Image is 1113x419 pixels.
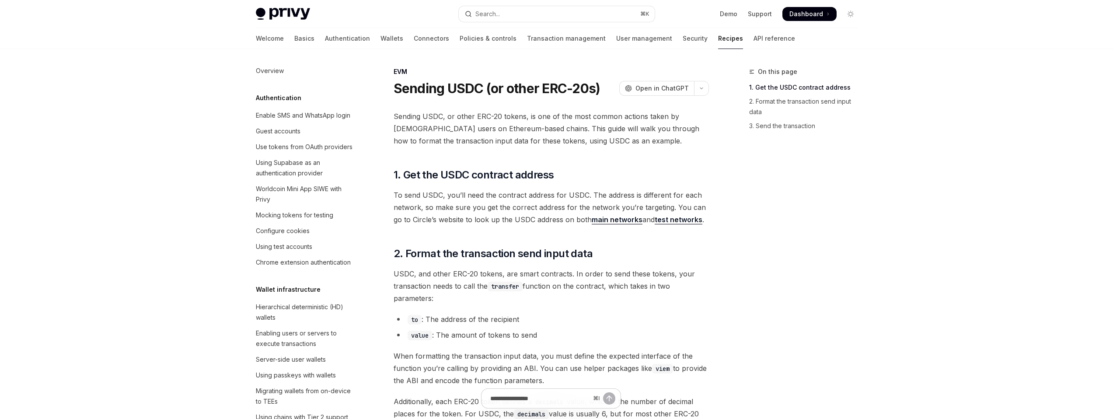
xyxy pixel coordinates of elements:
div: Using Supabase as an authentication provider [256,157,356,178]
a: Security [683,28,708,49]
a: Welcome [256,28,284,49]
a: Enabling users or servers to execute transactions [249,325,361,352]
a: Guest accounts [249,123,361,139]
button: Send message [603,392,615,405]
div: Mocking tokens for testing [256,210,333,220]
button: Open search [459,6,655,22]
a: Worldcoin Mini App SIWE with Privy [249,181,361,207]
a: Configure cookies [249,223,361,239]
div: Configure cookies [256,226,310,236]
a: Using Supabase as an authentication provider [249,155,361,181]
button: Toggle dark mode [844,7,858,21]
a: Mocking tokens for testing [249,207,361,223]
li: : The address of the recipient [394,313,709,325]
a: Use tokens from OAuth providers [249,139,361,155]
div: Hierarchical deterministic (HD) wallets [256,302,356,323]
span: Sending USDC, or other ERC-20 tokens, is one of the most common actions taken by [DEMOGRAPHIC_DAT... [394,110,709,147]
span: USDC, and other ERC-20 tokens, are smart contracts. In order to send these tokens, your transacti... [394,268,709,304]
a: Using test accounts [249,239,361,255]
div: Chrome extension authentication [256,257,351,268]
div: Using test accounts [256,241,312,252]
a: test networks [655,215,702,224]
a: Support [748,10,772,18]
a: API reference [754,28,795,49]
input: Ask a question... [490,389,590,408]
div: Overview [256,66,284,76]
div: Guest accounts [256,126,300,136]
span: Open in ChatGPT [635,84,689,93]
span: ⌘ K [640,10,649,17]
h5: Authentication [256,93,301,103]
a: 2. Format the transaction send input data [749,94,865,119]
a: main networks [592,215,642,224]
code: transfer [488,282,523,291]
code: to [408,315,422,325]
a: Dashboard [782,7,837,21]
a: 1. Get the USDC contract address [749,80,865,94]
div: Enable SMS and WhatsApp login [256,110,350,121]
a: Connectors [414,28,449,49]
a: Chrome extension authentication [249,255,361,270]
code: viem [652,364,673,374]
a: Enable SMS and WhatsApp login [249,108,361,123]
code: value [408,331,432,340]
a: Recipes [718,28,743,49]
span: On this page [758,66,797,77]
h1: Sending USDC (or other ERC-20s) [394,80,600,96]
a: Transaction management [527,28,606,49]
a: Migrating wallets from on-device to TEEs [249,383,361,409]
a: Authentication [325,28,370,49]
div: EVM [394,67,709,76]
span: To send USDC, you’ll need the contract address for USDC. The address is different for each networ... [394,189,709,226]
a: Overview [249,63,361,79]
img: light logo [256,8,310,20]
a: Server-side user wallets [249,352,361,367]
div: Enabling users or servers to execute transactions [256,328,356,349]
a: Demo [720,10,737,18]
a: Policies & controls [460,28,516,49]
a: User management [616,28,672,49]
div: Use tokens from OAuth providers [256,142,352,152]
span: When formatting the transaction input data, you must define the expected interface of the functio... [394,350,709,387]
span: 2. Format the transaction send input data [394,247,593,261]
button: Open in ChatGPT [619,81,694,96]
div: Using passkeys with wallets [256,370,336,381]
span: 1. Get the USDC contract address [394,168,554,182]
a: 3. Send the transaction [749,119,865,133]
a: Hierarchical deterministic (HD) wallets [249,299,361,325]
a: Using passkeys with wallets [249,367,361,383]
span: Dashboard [789,10,823,18]
div: Search... [475,9,500,19]
li: : The amount of tokens to send [394,329,709,341]
a: Basics [294,28,314,49]
div: Server-side user wallets [256,354,326,365]
div: Worldcoin Mini App SIWE with Privy [256,184,356,205]
div: Migrating wallets from on-device to TEEs [256,386,356,407]
a: Wallets [380,28,403,49]
h5: Wallet infrastructure [256,284,321,295]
